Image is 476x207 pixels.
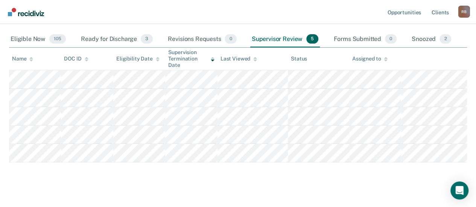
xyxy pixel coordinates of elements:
div: Eligibility Date [116,56,160,62]
span: 0 [225,34,236,44]
div: Ready for Discharge3 [79,31,154,48]
div: Revisions Requests0 [166,31,238,48]
div: Open Intercom Messenger [450,181,468,199]
div: Forms Submitted0 [332,31,398,48]
div: Assigned to [352,56,388,62]
span: 3 [141,34,153,44]
div: Eligible Now105 [9,31,67,48]
div: R B [458,6,470,18]
div: Supervisor Review5 [250,31,320,48]
span: 5 [306,34,318,44]
button: Profile dropdown button [458,6,470,18]
div: Supervision Termination Date [168,49,214,68]
span: 0 [385,34,397,44]
span: 105 [49,34,66,44]
span: 2 [440,34,451,44]
div: Name [12,56,33,62]
div: Snoozed2 [410,31,453,48]
div: DOC ID [64,56,88,62]
img: Recidiviz [8,8,44,16]
div: Status [291,56,307,62]
div: Last Viewed [221,56,257,62]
